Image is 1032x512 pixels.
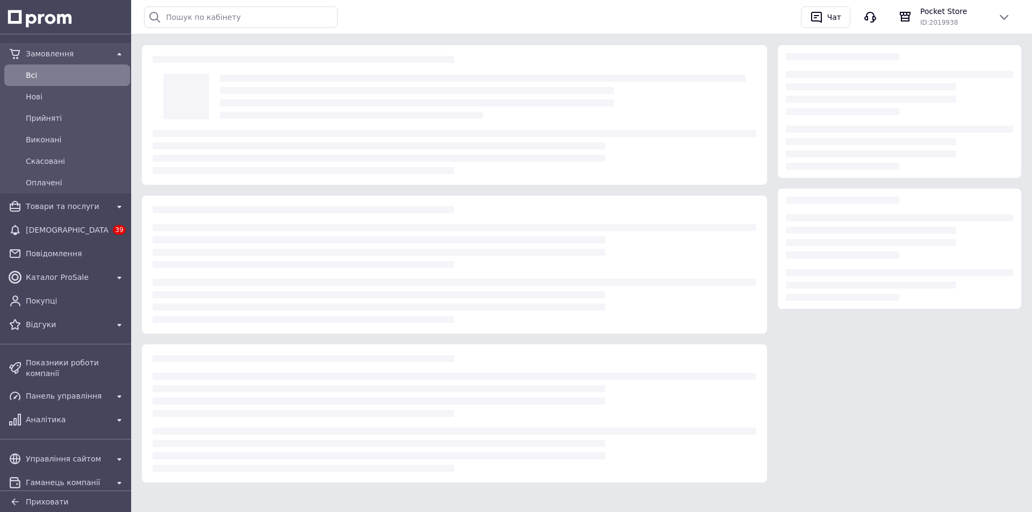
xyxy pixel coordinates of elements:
div: Чат [825,9,843,25]
span: Панель управління [26,391,109,401]
span: Повідомлення [26,248,126,259]
span: 39 [113,225,125,235]
span: [DEMOGRAPHIC_DATA] [26,225,109,235]
span: Виконані [26,134,126,145]
span: Товари та послуги [26,201,109,212]
span: Гаманець компанії [26,477,109,488]
span: Аналітика [26,414,109,425]
span: Нові [26,91,126,102]
span: Відгуки [26,319,109,330]
span: Каталог ProSale [26,272,109,283]
span: Показники роботи компанії [26,357,126,379]
span: Скасовані [26,156,126,167]
span: ID: 2019938 [920,19,958,26]
span: Управління сайтом [26,453,109,464]
button: Чат [801,6,850,28]
span: Оплачені [26,177,126,188]
span: Всi [26,70,126,81]
span: Pocket Store [920,6,989,17]
span: Замовлення [26,48,109,59]
span: Прийняті [26,113,126,124]
input: Пошук по кабінету [144,6,338,28]
span: Покупці [26,295,126,306]
span: Приховати [26,497,68,506]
